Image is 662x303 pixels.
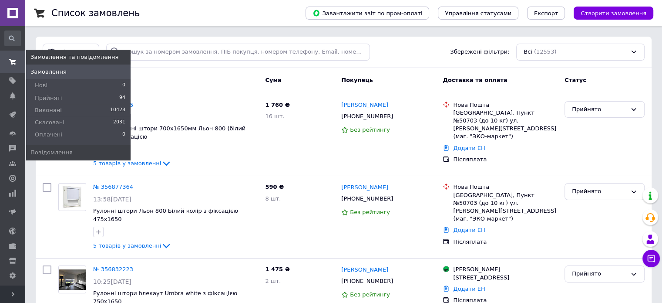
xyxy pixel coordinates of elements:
[93,242,171,249] a: 5 товарів у замовленні
[341,278,393,284] span: [PHONE_NUMBER]
[453,183,558,191] div: Нова Пошта
[565,10,653,16] a: Створити замовлення
[350,209,390,215] span: Без рейтингу
[265,278,281,284] span: 2 шт.
[341,195,393,202] span: [PHONE_NUMBER]
[534,48,557,55] span: (12553)
[122,131,125,139] span: 0
[350,291,390,298] span: Без рейтингу
[524,48,532,56] span: Всі
[453,238,558,246] div: Післяплата
[443,77,507,83] span: Доставка та оплата
[453,101,558,109] div: Нова Пошта
[35,131,62,139] span: Оплачені
[265,266,289,272] span: 1 475 ₴
[453,274,558,282] div: [STREET_ADDRESS]
[93,160,171,167] a: 5 товарів у замовленні
[265,184,284,190] span: 590 ₴
[313,9,422,17] span: Завантажити звіт по пром-оплаті
[93,160,161,167] span: 5 товарів у замовленні
[534,10,558,17] span: Експорт
[265,195,281,202] span: 8 шт.
[59,269,86,290] img: Фото товару
[58,183,86,211] a: Фото товару
[26,65,131,79] a: Замовлення
[113,119,125,126] span: 2031
[93,125,245,140] a: Готові рулонні штори 700х1650мм Льон 800 (білий колір) з фіксацією
[445,10,511,17] span: Управління статусами
[51,8,140,18] h1: Список замовлень
[30,149,73,157] span: Повідомлення
[93,266,133,272] a: № 356832223
[341,101,388,109] a: [PERSON_NAME]
[93,196,131,203] span: 13:58[DATE]
[93,184,133,190] a: № 356877364
[30,53,118,61] span: Замовлення та повідомлення
[26,145,131,160] a: Повідомлення
[93,278,131,285] span: 10:25[DATE]
[642,250,660,267] button: Чат з покупцем
[527,7,565,20] button: Експорт
[35,94,62,102] span: Прийняті
[453,286,485,292] a: Додати ЕН
[453,156,558,163] div: Післяплата
[350,126,390,133] span: Без рейтингу
[572,187,627,196] div: Прийнято
[450,48,509,56] span: Збережені фільтри:
[453,191,558,223] div: [GEOGRAPHIC_DATA], Пункт №50703 (до 10 кг) ул. [PERSON_NAME][STREET_ADDRESS] (маг. "ЭКО-маркет")
[30,68,67,76] span: Замовлення
[572,105,627,114] div: Прийнято
[572,269,627,279] div: Прийнято
[574,7,653,20] button: Створити замовлення
[106,44,370,61] input: Пошук за номером замовлення, ПІБ покупця, номером телефону, Email, номером накладної
[341,113,393,119] span: [PHONE_NUMBER]
[58,266,86,293] a: Фото товару
[122,82,125,89] span: 0
[306,7,429,20] button: Завантажити звіт по пром-оплаті
[35,119,64,126] span: Скасовані
[60,184,85,211] img: Фото товару
[35,106,62,114] span: Виконані
[265,113,284,119] span: 16 шт.
[565,77,586,83] span: Статус
[341,266,388,274] a: [PERSON_NAME]
[341,184,388,192] a: [PERSON_NAME]
[59,48,83,56] span: Фільтри
[438,7,518,20] button: Управління статусами
[453,109,558,141] div: [GEOGRAPHIC_DATA], Пункт №50703 (до 10 кг) ул. [PERSON_NAME][STREET_ADDRESS] (маг. "ЭКО-маркет")
[35,82,47,89] span: Нові
[453,227,485,233] a: Додати ЕН
[119,94,125,102] span: 94
[265,77,281,83] span: Cума
[453,145,485,151] a: Додати ЕН
[581,10,646,17] span: Створити замовлення
[265,102,289,108] span: 1 760 ₴
[453,266,558,273] div: [PERSON_NAME]
[341,77,373,83] span: Покупець
[110,106,125,114] span: 10428
[93,242,161,249] span: 5 товарів у замовленні
[93,208,238,222] a: Рулонні штори Льон 800 Білий колір з фіксацією 475х1650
